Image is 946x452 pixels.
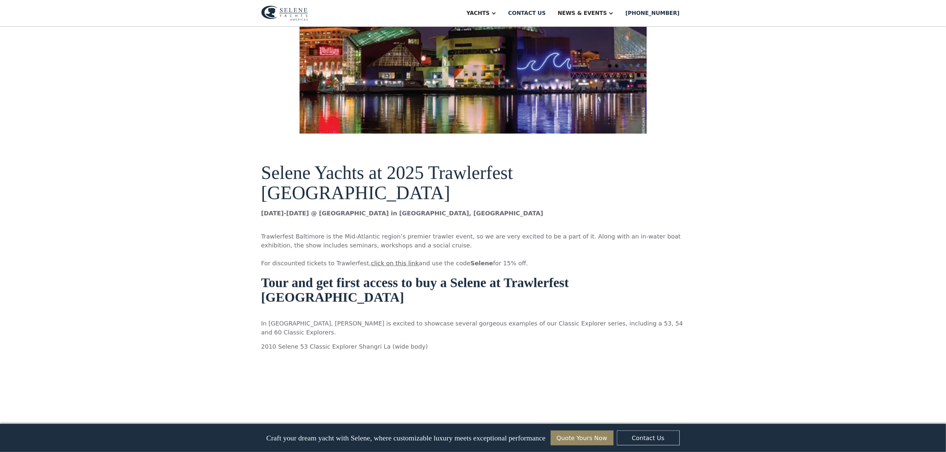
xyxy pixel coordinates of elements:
strong: Selene [471,260,493,267]
img: logo [261,6,308,21]
p: Craft your dream yacht with Selene, where customizable luxury meets exceptional performance [266,434,545,442]
div: Contact us [508,9,546,17]
a: click on this link [371,260,419,267]
p: 2010 Selene 53 Classic Explorer Shangri La (wide body) [261,342,685,351]
a: Contact Us [617,430,680,445]
p: ‍ Trawlerfest Baltimore is the Mid-Atlantic region’s premier trawler event, so we are very excite... [261,223,685,268]
strong: [DATE]-[DATE] @ [GEOGRAPHIC_DATA] in [GEOGRAPHIC_DATA], [GEOGRAPHIC_DATA] [261,210,543,217]
p: ‍ In [GEOGRAPHIC_DATA], [PERSON_NAME] is excited to showcase several gorgeous examples of our Cla... [261,310,685,337]
div: News & EVENTS [558,9,607,17]
strong: Tour and get first access to buy a Selene at Trawlerfest [GEOGRAPHIC_DATA] [261,275,569,305]
a: Quote Yours Now [551,430,614,445]
div: [PHONE_NUMBER] [625,9,679,17]
div: Yachts [467,9,490,17]
h1: Selene Yachts at 2025 Trawlerfest [GEOGRAPHIC_DATA] [261,163,685,203]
